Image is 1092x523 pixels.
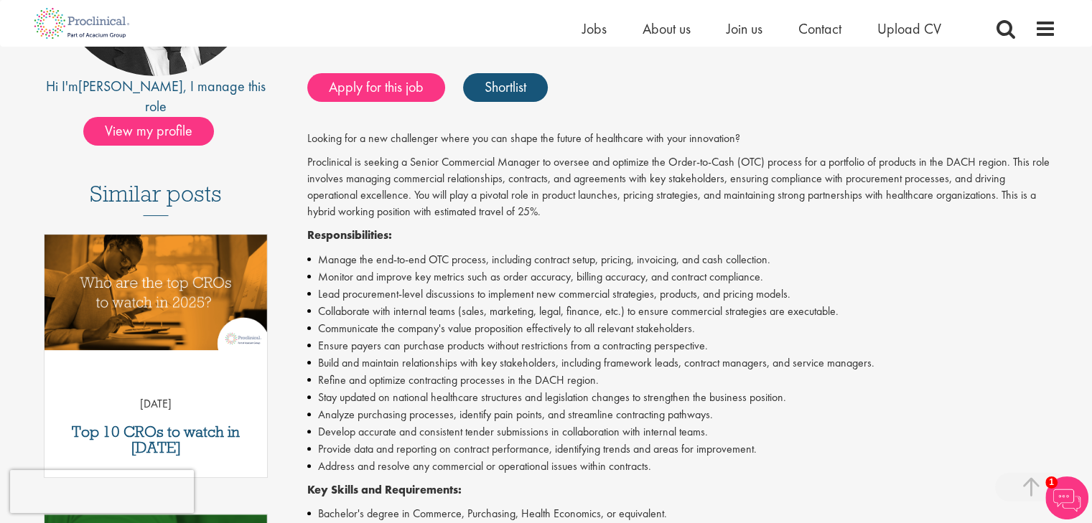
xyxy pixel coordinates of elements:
[1045,476,1088,519] img: Chatbot
[37,76,276,117] div: Hi I'm , I manage this role
[83,120,228,138] a: View my profile
[307,131,1056,147] p: Looking for a new challenger where you can shape the future of healthcare with your innovation?
[307,440,1056,458] li: Provide data and reporting on contract performance, identifying trends and areas for improvement.
[643,19,691,38] a: About us
[45,235,268,362] a: Link to a post
[45,396,268,413] p: [DATE]
[307,482,462,497] strong: Key Skills and Requirements:
[90,182,222,216] h3: Similar posts
[798,19,841,38] a: Contact
[52,424,261,456] a: Top 10 CROs to watch in [DATE]
[307,154,1056,220] p: Proclinical is seeking a Senior Commercial Manager to oversee and optimize the Order-to-Cash (OTC...
[1045,476,1058,489] span: 1
[307,423,1056,440] li: Develop accurate and consistent tender submissions in collaboration with internal teams.
[307,337,1056,354] li: Ensure payers can purchase products without restrictions from a contracting perspective.
[307,227,392,242] strong: Responsibilities:
[307,251,1056,268] li: Manage the end-to-end OTC process, including contract setup, pricing, invoicing, and cash collect...
[10,470,194,513] iframe: reCAPTCHA
[307,505,1056,522] li: Bachelor's degree in Commerce, Purchasing, Health Economics, or equivalent.
[307,268,1056,286] li: Monitor and improve key metrics such as order accuracy, billing accuracy, and contract compliance.
[307,372,1056,389] li: Refine and optimize contracting processes in the DACH region.
[307,320,1056,337] li: Communicate the company's value proposition effectively to all relevant stakeholders.
[727,19,762,38] a: Join us
[582,19,607,38] a: Jobs
[307,286,1056,303] li: Lead procurement-level discussions to implement new commercial strategies, products, and pricing ...
[78,77,183,95] a: [PERSON_NAME]
[877,19,941,38] a: Upload CV
[307,303,1056,320] li: Collaborate with internal teams (sales, marketing, legal, finance, etc.) to ensure commercial str...
[463,73,548,102] a: Shortlist
[307,406,1056,423] li: Analyze purchasing processes, identify pain points, and streamline contracting pathways.
[307,354,1056,372] li: Build and maintain relationships with key stakeholders, including framework leads, contract manag...
[45,235,268,350] img: Top 10 CROs 2025 | Proclinical
[307,389,1056,406] li: Stay updated on national healthcare structures and legislation changes to strengthen the business...
[307,73,445,102] a: Apply for this job
[83,117,214,146] span: View my profile
[307,458,1056,475] li: Address and resolve any commercial or operational issues within contracts.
